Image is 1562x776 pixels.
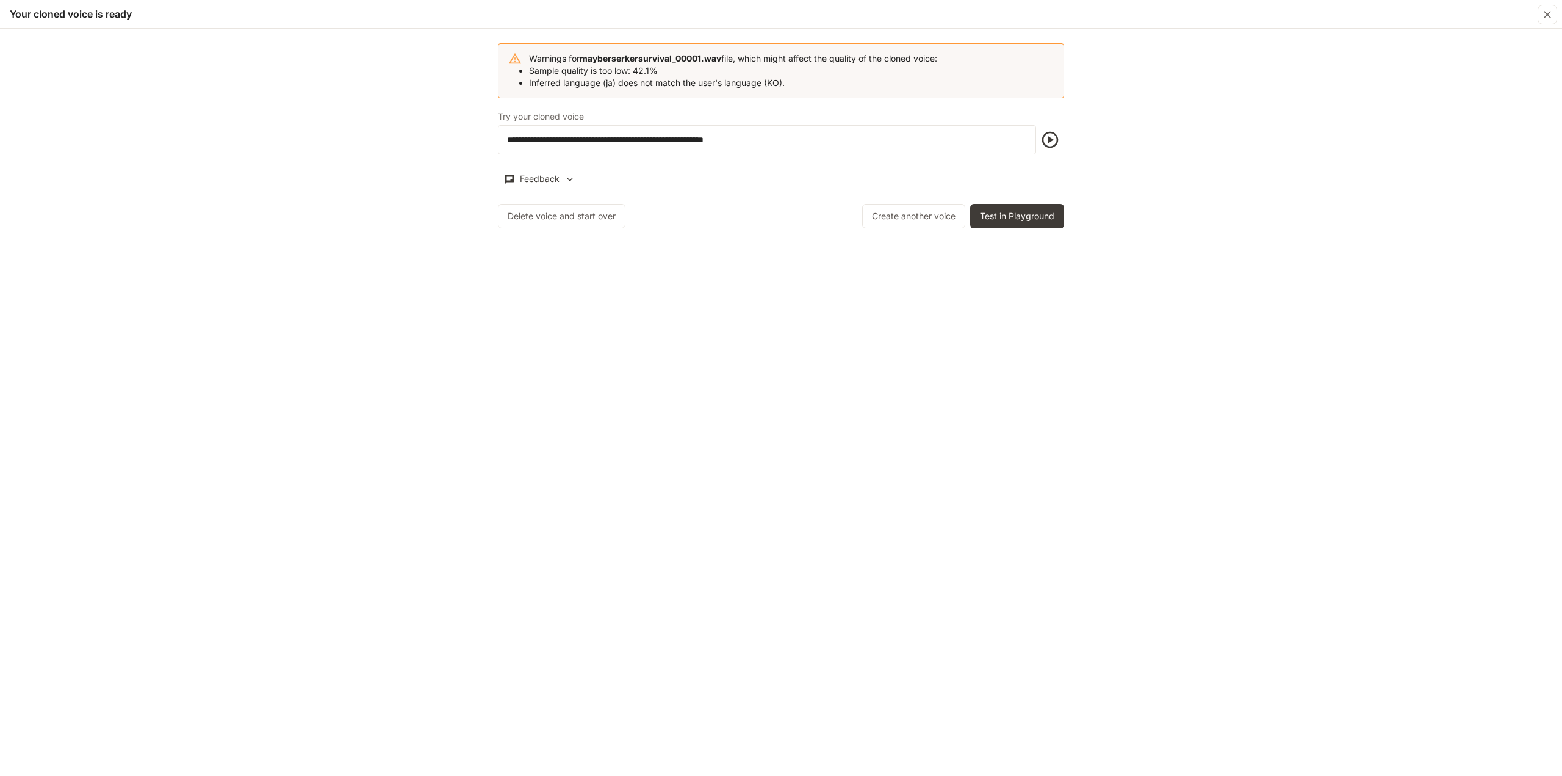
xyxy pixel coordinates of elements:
button: Test in Playground [970,204,1064,228]
button: Feedback [498,169,581,189]
h5: Your cloned voice is ready [10,7,132,21]
li: Inferred language (ja) does not match the user's language (KO). [529,77,937,89]
button: Delete voice and start over [498,204,625,228]
li: Sample quality is too low: 42.1% [529,65,937,77]
div: Warnings for file, which might affect the quality of the cloned voice: [529,48,937,94]
b: mayberserkersurvival_00001.wav [580,53,721,63]
p: Try your cloned voice [498,112,584,121]
button: Create another voice [862,204,965,228]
